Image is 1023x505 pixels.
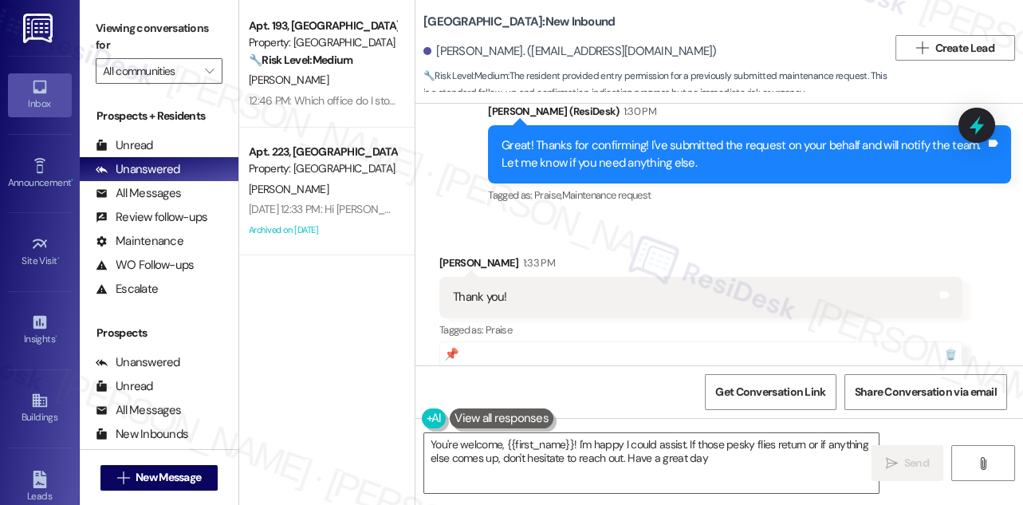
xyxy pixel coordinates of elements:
span: Send [904,455,929,471]
a: Site Visit • [8,231,72,274]
div: Apt. 223, [GEOGRAPHIC_DATA] [249,144,396,160]
div: Property: [GEOGRAPHIC_DATA] [249,160,396,177]
div: Review follow-ups [96,209,207,226]
div: Prospects [80,325,238,341]
div: 1:33 PM [519,254,555,271]
div: Apt. 193, [GEOGRAPHIC_DATA] [249,18,396,34]
div: WO Follow-ups [96,257,194,274]
div: [PERSON_NAME]. ([EMAIL_ADDRESS][DOMAIN_NAME]) [423,43,717,60]
div: Unread [96,378,153,395]
div: Unread [96,137,153,154]
button: New Message [100,465,218,491]
button: Create Lead [895,35,1015,61]
span: [PERSON_NAME] [249,73,329,87]
a: Inbox [8,73,72,116]
span: • [57,253,60,264]
strong: 🔧 Risk Level: Medium [423,69,508,82]
div: Maintenance [96,233,183,250]
div: All Messages [96,402,181,419]
span: Praise , [534,188,561,202]
i:  [977,457,989,470]
div: Unanswered [96,354,180,371]
div: Prospects + Residents [80,108,238,124]
a: Insights • [8,309,72,352]
span: Share Conversation via email [855,384,997,400]
div: Unanswered [96,161,180,178]
div: Archived on [DATE] [247,220,398,240]
span: • [55,331,57,342]
span: : The resident provided entry permission for a previously submitted maintenance request. This is ... [423,68,887,102]
span: [PERSON_NAME] [249,182,329,196]
i:  [117,471,129,484]
b: [GEOGRAPHIC_DATA]: New Inbound [423,14,615,30]
div: Great! Thanks for confirming! I've submitted the request on your behalf and will notify the team.... [502,137,986,172]
div: Tagged as: [488,183,1011,207]
div: Tagged as: [439,318,962,341]
strong: 🔧 Risk Level: Medium [249,53,352,67]
div: All Messages [96,185,181,202]
span: New Message [136,469,201,486]
button: Get Conversation Link [705,374,836,410]
div: [PERSON_NAME] [439,254,962,277]
button: Send [872,445,944,481]
div: [PERSON_NAME] (ResiDesk) [488,103,1011,125]
button: Share Conversation via email [844,374,1007,410]
span: Create Lead [935,40,994,57]
span: Praise [486,323,512,337]
i:  [916,41,928,54]
a: Buildings [8,387,72,430]
label: Viewing conversations for [96,16,222,58]
div: Property: [GEOGRAPHIC_DATA] [249,34,396,51]
span: • [71,175,73,186]
div: New Inbounds [96,426,188,443]
div: Escalate [96,281,158,298]
img: ResiDesk Logo [23,14,56,43]
input: All communities [103,58,197,84]
div: Thank you! [453,289,507,306]
textarea: You're welcome, {{first_name}}! I'm happy I could assist. If those pesky flies return or if [424,433,879,493]
span: Maintenance request [562,188,651,202]
i:  [205,65,214,77]
div: 12:46 PM: Which office do I stop by? [249,93,415,108]
div: 1:30 PM [620,103,656,120]
i:  [886,457,898,470]
span: Get Conversation Link [715,384,825,400]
